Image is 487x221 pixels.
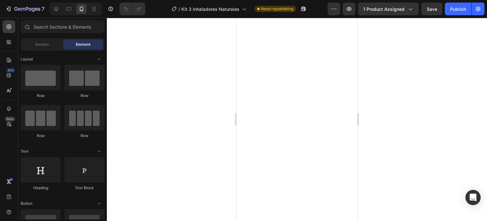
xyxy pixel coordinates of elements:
[94,146,104,156] span: Toggle open
[3,3,47,15] button: 7
[21,148,29,154] span: Text
[94,198,104,209] span: Toggle open
[261,6,293,12] span: Need republishing
[94,54,104,64] span: Toggle open
[445,3,471,15] button: Publish
[363,6,405,12] span: 1 product assigned
[76,42,90,47] span: Element
[21,93,61,99] div: Row
[21,56,33,62] span: Layout
[21,133,61,139] div: Row
[21,185,61,191] div: Heading
[64,133,104,139] div: Row
[450,6,466,12] div: Publish
[237,18,357,221] iframe: Design area
[42,5,44,13] p: 7
[35,42,49,47] span: Section
[120,3,145,15] div: Undo/Redo
[358,3,419,15] button: 1 product assigned
[64,93,104,99] div: Row
[181,6,239,12] span: Kit 3 Inhaladores Naturales
[5,116,15,121] div: Beta
[21,20,104,33] input: Search Sections & Elements
[179,6,180,12] span: /
[421,3,442,15] button: Save
[6,68,15,73] div: 450
[21,201,32,206] span: Button
[64,185,104,191] div: Text Block
[465,190,481,205] div: Open Intercom Messenger
[427,6,437,12] span: Save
